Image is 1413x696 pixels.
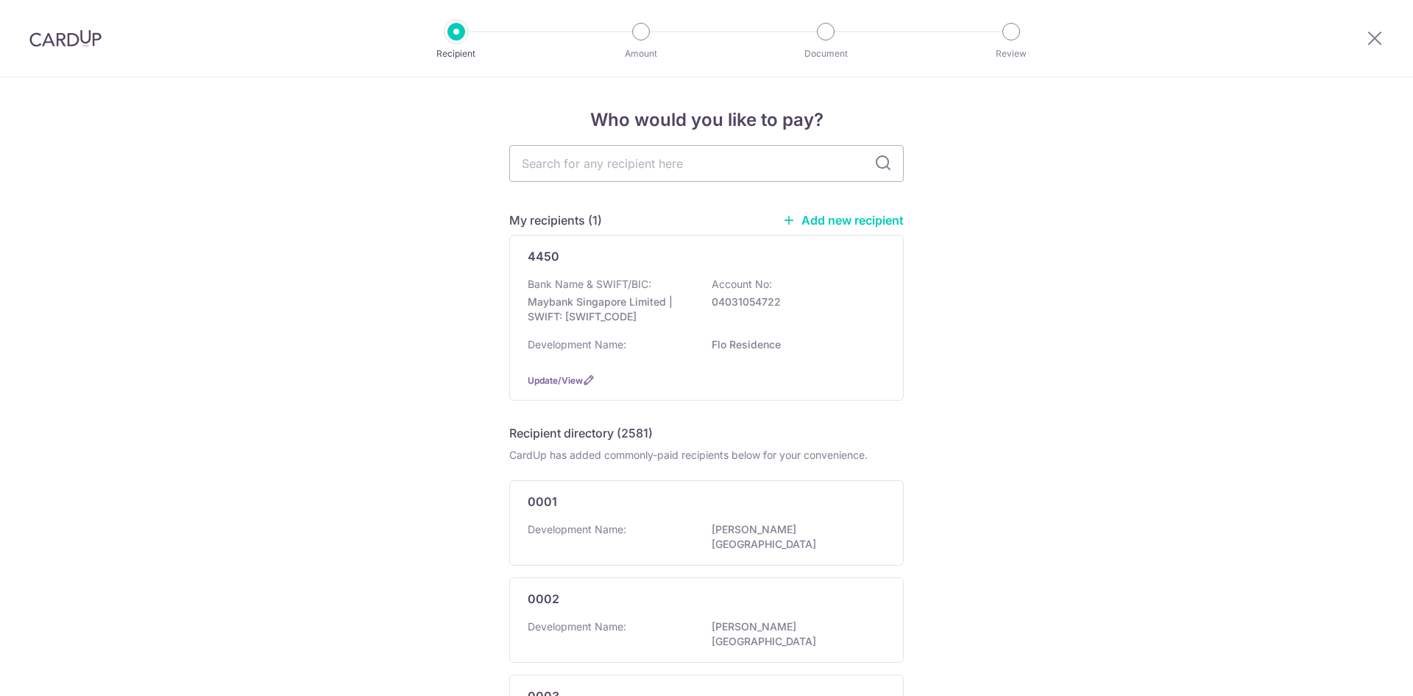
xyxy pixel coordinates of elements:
p: [PERSON_NAME][GEOGRAPHIC_DATA] [712,522,877,552]
p: 4450 [528,247,559,265]
p: Review [957,46,1066,61]
h4: Who would you like to pay? [509,107,904,133]
input: Search for any recipient here [509,145,904,182]
h5: Recipient directory (2581) [509,424,653,442]
a: Add new recipient [782,213,904,228]
p: 0002 [528,590,559,608]
p: [PERSON_NAME][GEOGRAPHIC_DATA] [712,619,877,649]
p: Amount [587,46,695,61]
p: Development Name: [528,619,626,634]
div: CardUp has added commonly-paid recipients below for your convenience. [509,448,904,463]
p: 04031054722 [712,295,877,309]
p: Document [771,46,880,61]
p: Development Name: [528,337,626,352]
p: 0001 [528,493,557,510]
p: Bank Name & SWIFT/BIC: [528,277,651,292]
img: CardUp [29,29,102,47]
iframe: Opens a widget where you can find more information [1319,652,1398,689]
a: Update/View [528,375,583,386]
p: Recipient [402,46,511,61]
p: Flo Residence [712,337,877,352]
p: Account No: [712,277,772,292]
p: Maybank Singapore Limited | SWIFT: [SWIFT_CODE] [528,295,693,324]
h5: My recipients (1) [509,211,602,229]
p: Development Name: [528,522,626,537]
